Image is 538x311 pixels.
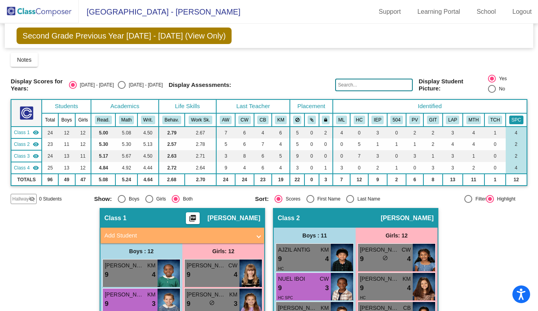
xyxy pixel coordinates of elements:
[406,174,423,186] td: 6
[14,141,30,148] span: Class 2
[69,81,163,89] mat-radio-group: Select an option
[216,99,290,113] th: Last Teacher
[402,246,411,254] span: CW
[470,6,502,18] a: School
[278,283,282,293] span: 9
[257,116,268,124] button: CB
[443,150,463,162] td: 3
[254,138,272,150] td: 7
[406,150,423,162] td: 3
[58,127,75,138] td: 12
[238,116,251,124] button: CW
[42,162,58,174] td: 25
[137,162,158,174] td: 4.44
[216,127,235,138] td: 7
[115,162,137,174] td: 4.92
[506,138,527,150] td: 2
[11,138,42,150] td: Stephanie Bjorkman - No Class Name
[304,174,319,186] td: 0
[506,162,527,174] td: 4
[272,174,290,186] td: 19
[17,57,32,63] span: Notes
[159,99,217,113] th: Life Skills
[463,127,484,138] td: 4
[443,138,463,150] td: 4
[290,174,304,186] td: 22
[496,75,507,82] div: Yes
[368,138,387,150] td: 1
[506,113,527,127] th: Speech Only
[423,162,442,174] td: 3
[381,214,434,222] span: [PERSON_NAME]
[216,162,235,174] td: 9
[216,150,235,162] td: 3
[75,113,91,127] th: Girls
[423,127,442,138] td: 2
[484,127,506,138] td: 1
[159,138,185,150] td: 2.57
[119,116,134,124] button: Math
[484,174,506,186] td: 1
[255,195,410,203] mat-radio-group: Select an option
[91,127,115,138] td: 5.00
[509,116,523,124] button: SPC
[333,150,351,162] td: 0
[58,113,75,127] th: Boys
[137,150,158,162] td: 4.50
[423,174,442,186] td: 8
[350,113,368,127] th: Highly Capable
[488,75,527,95] mat-radio-group: Select an option
[235,162,254,174] td: 4
[319,162,333,174] td: 1
[14,164,30,171] span: Class 4
[411,6,467,18] a: Learning Portal
[39,195,61,202] span: 0 Students
[319,127,333,138] td: 2
[228,261,237,270] span: CW
[58,174,75,186] td: 49
[446,116,459,124] button: LAP
[275,116,287,124] button: KM
[11,162,42,174] td: Holly Hare - No Class Name
[153,195,166,202] div: Girls
[187,299,190,309] span: 9
[33,129,39,136] mat-icon: visibility
[91,150,115,162] td: 5.17
[443,174,463,186] td: 13
[185,138,216,150] td: 2.78
[333,138,351,150] td: 0
[350,138,368,150] td: 5
[423,150,442,162] td: 1
[42,150,58,162] td: 24
[290,99,333,113] th: Placement
[58,162,75,174] td: 13
[180,195,193,202] div: Both
[42,138,58,150] td: 23
[126,195,139,202] div: Boys
[463,138,484,150] td: 4
[278,214,300,222] span: Class 2
[325,254,329,264] span: 4
[484,113,506,127] th: Teacher Kid
[254,113,272,127] th: Cassandra Backlund
[185,150,216,162] td: 2.71
[105,261,144,270] span: [PERSON_NAME]
[105,291,144,299] span: [PERSON_NAME]
[463,174,484,186] td: 11
[14,129,30,136] span: Class 1
[368,162,387,174] td: 2
[373,6,407,18] a: Support
[104,214,126,222] span: Class 1
[75,138,91,150] td: 12
[152,299,156,309] span: 3
[321,246,329,254] span: KM
[272,113,290,127] th: Karen Margett
[58,138,75,150] td: 11
[187,291,226,299] span: [PERSON_NAME]
[360,246,399,254] span: [PERSON_NAME]
[419,78,486,92] span: Display Student Picture:
[75,127,91,138] td: 12
[137,174,158,186] td: 4.64
[368,127,387,138] td: 3
[11,150,42,162] td: Jozi Henry - No Class Name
